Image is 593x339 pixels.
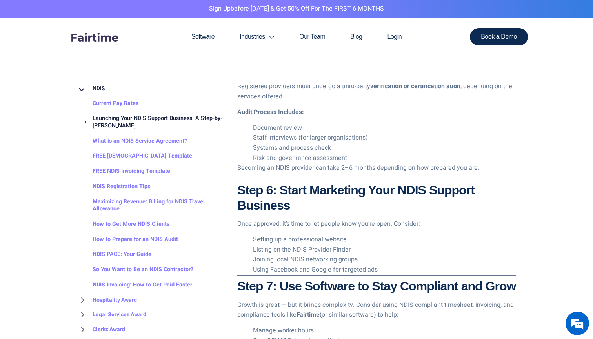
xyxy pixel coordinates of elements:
[237,82,516,102] p: Registered providers must undergo a third-party , depending on the services offered.
[209,4,231,13] a: Sign Up
[253,265,516,275] li: Using Facebook and Google for targeted ads
[6,4,587,14] p: before [DATE] & Get 50% Off for the FIRST 6 MONTHS
[237,183,475,212] strong: Step 6: Start Marketing Your NDIS Support Business
[253,143,516,153] li: Systems and process check
[77,149,192,164] a: FREE [DEMOGRAPHIC_DATA] Template
[375,18,414,56] a: Login
[77,277,192,293] a: NDIS Invoicing: How to Get Paid Faster
[253,133,516,143] li: Staff interviews (for larger organisations)
[237,300,516,320] p: Growth is great — but it brings complexity. Consider using NDIS-compliant timesheet, invoicing, a...
[77,134,187,149] a: What is an NDIS Service Agreement?
[41,44,132,54] div: Chat with us now
[179,18,227,56] a: Software
[253,255,516,265] li: Joining local NDIS networking groups
[45,99,108,178] span: We're online!
[77,322,125,337] a: Clerks Award
[77,308,146,323] a: Legal Services Award
[77,96,138,111] a: Current Pay Rates
[296,310,320,319] strong: Fairtime
[77,164,170,179] a: FREE NDIS Invoicing Template
[253,235,516,245] li: Setting up a professional website
[370,82,460,91] strong: verification or certification audit
[253,245,516,255] li: Listing on the NDIS Provider Finder
[253,326,516,336] li: Manage worker hours
[77,293,137,308] a: Hospitality Award
[77,111,226,134] a: Launching Your NDIS Support Business: A Step-by-[PERSON_NAME]
[77,247,151,263] a: NDIS PACE: Your Guide
[129,4,147,23] div: Minimize live chat window
[227,18,287,56] a: Industries
[237,219,516,229] p: Once approved, it’s time to let people know you’re open. Consider:
[470,28,528,45] a: Book a Demo
[77,263,193,278] a: So You Want to Be an NDIS Contractor?
[77,194,226,217] a: Maximizing Revenue: Billing for NDIS Travel Allowance
[237,163,516,173] p: Becoming an NDIS provider can take 2–6 months depending on how prepared you are.
[77,82,105,96] a: NDIS
[237,107,304,117] strong: Audit Process Includes:
[481,34,517,40] span: Book a Demo
[77,232,178,247] a: How to Prepare for an NDIS Audit
[237,279,516,293] strong: Step 7: Use Software to Stay Compliant and Grow
[253,153,516,163] li: Risk and governance assessment
[253,123,516,133] li: Document review
[338,18,375,56] a: Blog
[4,214,149,241] textarea: Type your message and hit 'Enter'
[77,179,150,194] a: NDIS Registration Tips
[77,217,169,232] a: How to Get More NDIS Clients
[287,18,338,56] a: Our Team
